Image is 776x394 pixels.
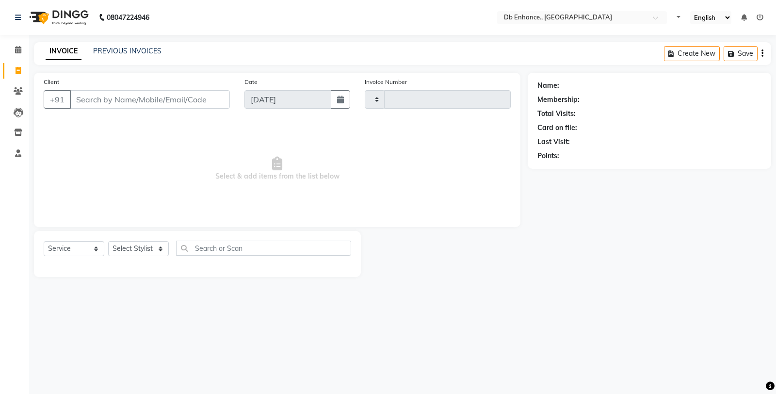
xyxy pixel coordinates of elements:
div: Last Visit: [537,137,570,147]
button: Create New [664,46,720,61]
div: Membership: [537,95,580,105]
div: Points: [537,151,559,161]
label: Client [44,78,59,86]
a: INVOICE [46,43,81,60]
label: Invoice Number [365,78,407,86]
div: Name: [537,81,559,91]
input: Search or Scan [176,241,351,256]
a: PREVIOUS INVOICES [93,47,162,55]
div: Card on file: [537,123,577,133]
label: Date [244,78,258,86]
span: Select & add items from the list below [44,120,511,217]
img: logo [25,4,91,31]
button: Save [724,46,758,61]
button: +91 [44,90,71,109]
b: 08047224946 [107,4,149,31]
div: Total Visits: [537,109,576,119]
input: Search by Name/Mobile/Email/Code [70,90,230,109]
